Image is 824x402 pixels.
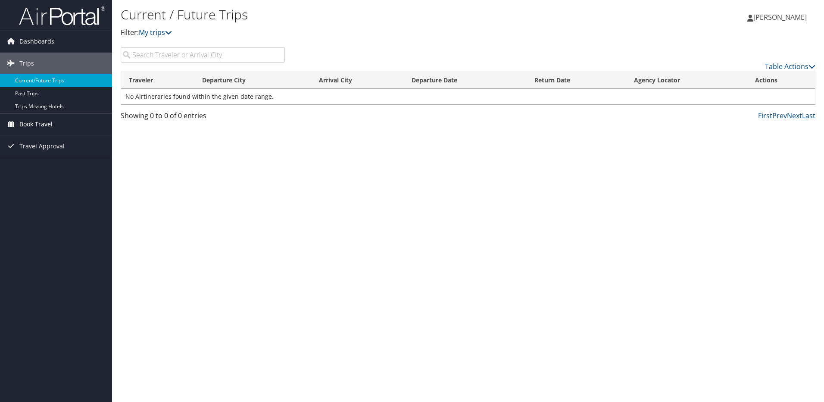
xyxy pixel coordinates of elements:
p: Filter: [121,27,584,38]
span: Dashboards [19,31,54,52]
td: No Airtineraries found within the given date range. [121,89,815,104]
th: Return Date: activate to sort column ascending [527,72,626,89]
a: Next [787,111,802,120]
a: My trips [139,28,172,37]
a: [PERSON_NAME] [747,4,815,30]
th: Arrival City: activate to sort column ascending [311,72,404,89]
a: Prev [772,111,787,120]
th: Traveler: activate to sort column ascending [121,72,194,89]
th: Departure City: activate to sort column ascending [194,72,311,89]
a: Last [802,111,815,120]
a: Table Actions [765,62,815,71]
div: Showing 0 to 0 of 0 entries [121,110,285,125]
span: Travel Approval [19,135,65,157]
h1: Current / Future Trips [121,6,584,24]
a: First [758,111,772,120]
span: Trips [19,53,34,74]
img: airportal-logo.png [19,6,105,26]
span: Book Travel [19,113,53,135]
input: Search Traveler or Arrival City [121,47,285,63]
th: Departure Date: activate to sort column descending [404,72,526,89]
th: Actions [747,72,815,89]
th: Agency Locator: activate to sort column ascending [626,72,747,89]
span: [PERSON_NAME] [753,13,807,22]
